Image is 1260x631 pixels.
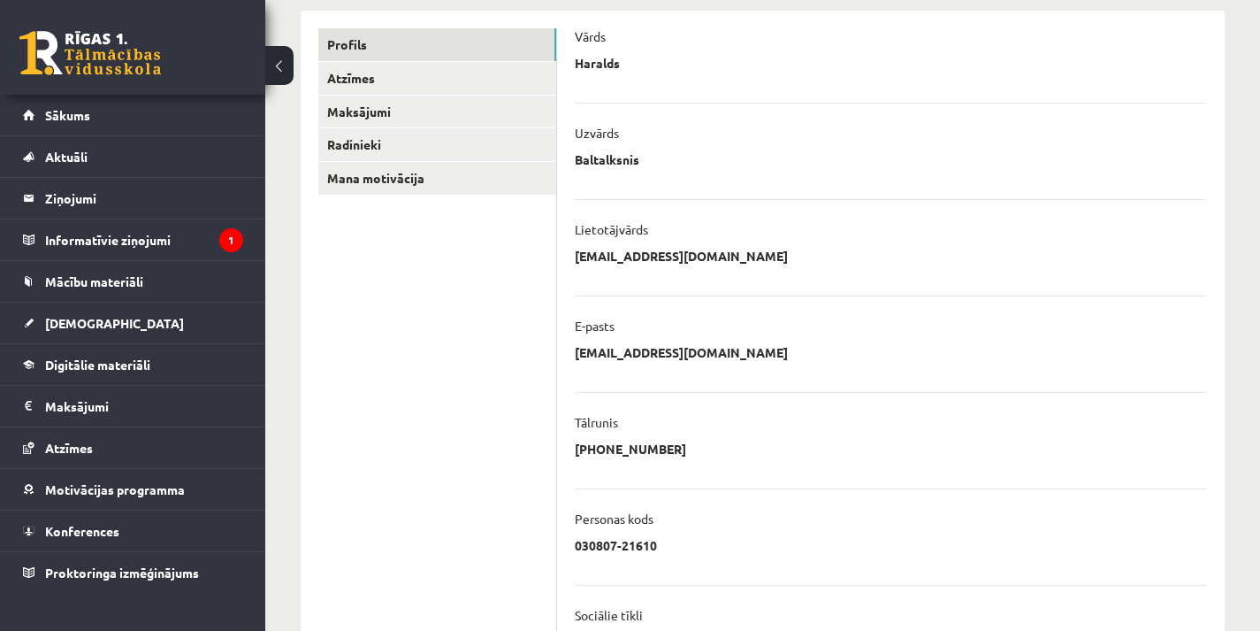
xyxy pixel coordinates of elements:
a: Profils [318,28,556,61]
span: Motivācijas programma [45,481,185,497]
p: Haralds [575,55,620,71]
p: Personas kods [575,511,653,527]
p: Baltalksnis [575,151,639,167]
a: Informatīvie ziņojumi1 [23,219,243,260]
a: Atzīmes [23,427,243,468]
p: Vārds [575,28,606,44]
a: Rīgas 1. Tālmācības vidusskola [19,31,161,75]
p: Lietotājvārds [575,221,648,237]
p: [PHONE_NUMBER] [575,441,686,457]
span: Konferences [45,523,119,539]
p: Uzvārds [575,125,619,141]
a: Motivācijas programma [23,469,243,510]
p: Sociālie tīkli [575,607,643,623]
legend: Ziņojumi [45,178,243,219]
span: Atzīmes [45,440,93,456]
a: Konferences [23,511,243,551]
span: Aktuāli [45,149,88,165]
a: Maksājumi [318,96,556,128]
a: Aktuāli [23,136,243,177]
p: [EMAIL_ADDRESS][DOMAIN_NAME] [575,344,788,360]
a: Digitālie materiāli [23,344,243,385]
span: Mācību materiāli [45,273,143,289]
i: 1 [219,228,243,252]
legend: Informatīvie ziņojumi [45,219,243,260]
legend: Maksājumi [45,386,243,427]
span: Sākums [45,107,90,123]
p: E-pasts [575,318,615,334]
a: [DEMOGRAPHIC_DATA] [23,303,243,343]
span: [DEMOGRAPHIC_DATA] [45,315,184,331]
span: Proktoringa izmēģinājums [45,565,199,581]
a: Mācību materiāli [23,261,243,302]
a: Sākums [23,95,243,135]
a: Proktoringa izmēģinājums [23,552,243,593]
a: Maksājumi [23,386,243,427]
span: Digitālie materiāli [45,357,150,373]
a: Atzīmes [318,62,556,95]
a: Mana motivācija [318,162,556,195]
p: 030807-21610 [575,537,657,553]
a: Radinieki [318,128,556,161]
p: Tālrunis [575,414,618,430]
p: [EMAIL_ADDRESS][DOMAIN_NAME] [575,248,788,264]
a: Ziņojumi [23,178,243,219]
